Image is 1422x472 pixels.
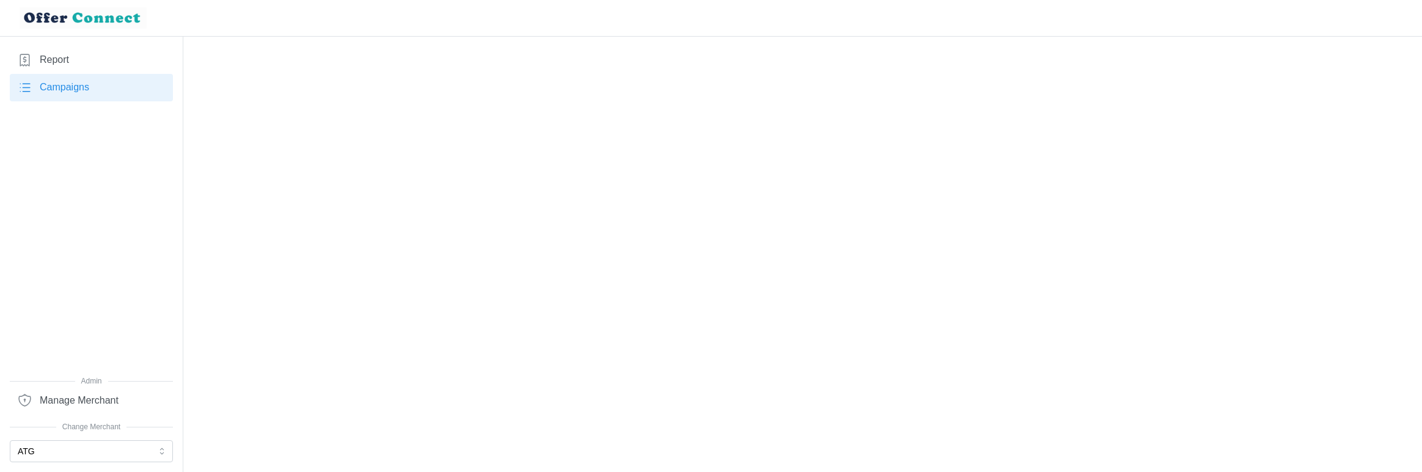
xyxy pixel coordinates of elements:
span: Manage Merchant [40,393,119,408]
a: Manage Merchant [10,387,173,414]
a: Report [10,46,173,74]
button: ATG [10,440,173,462]
span: Campaigns [40,80,89,95]
span: Report [40,53,69,68]
span: Change Merchant [10,421,173,433]
img: loyalBe Logo [20,7,147,29]
span: Admin [10,376,173,387]
a: Campaigns [10,74,173,101]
